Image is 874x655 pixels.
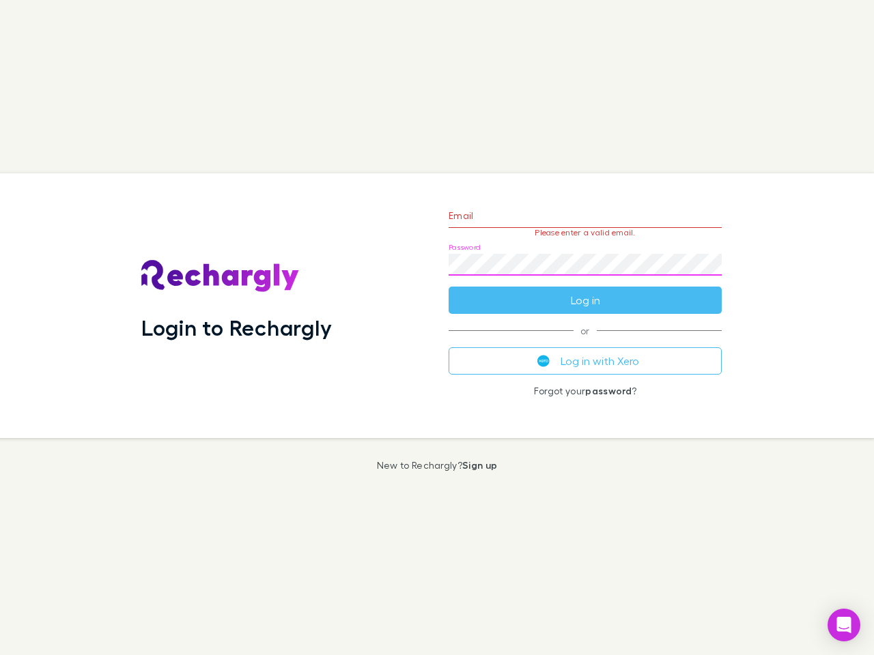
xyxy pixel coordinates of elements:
[377,460,498,471] p: New to Rechargly?
[585,385,632,396] a: password
[462,459,497,471] a: Sign up
[449,228,722,237] p: Please enter a valid email.
[449,287,722,314] button: Log in
[828,609,860,641] div: Open Intercom Messenger
[449,347,722,375] button: Log in with Xero
[141,260,300,293] img: Rechargly's Logo
[449,385,722,396] p: Forgot your ?
[537,355,550,367] img: Xero's logo
[449,242,481,252] label: Password
[141,315,332,340] h1: Login to Rechargly
[449,330,722,331] span: or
